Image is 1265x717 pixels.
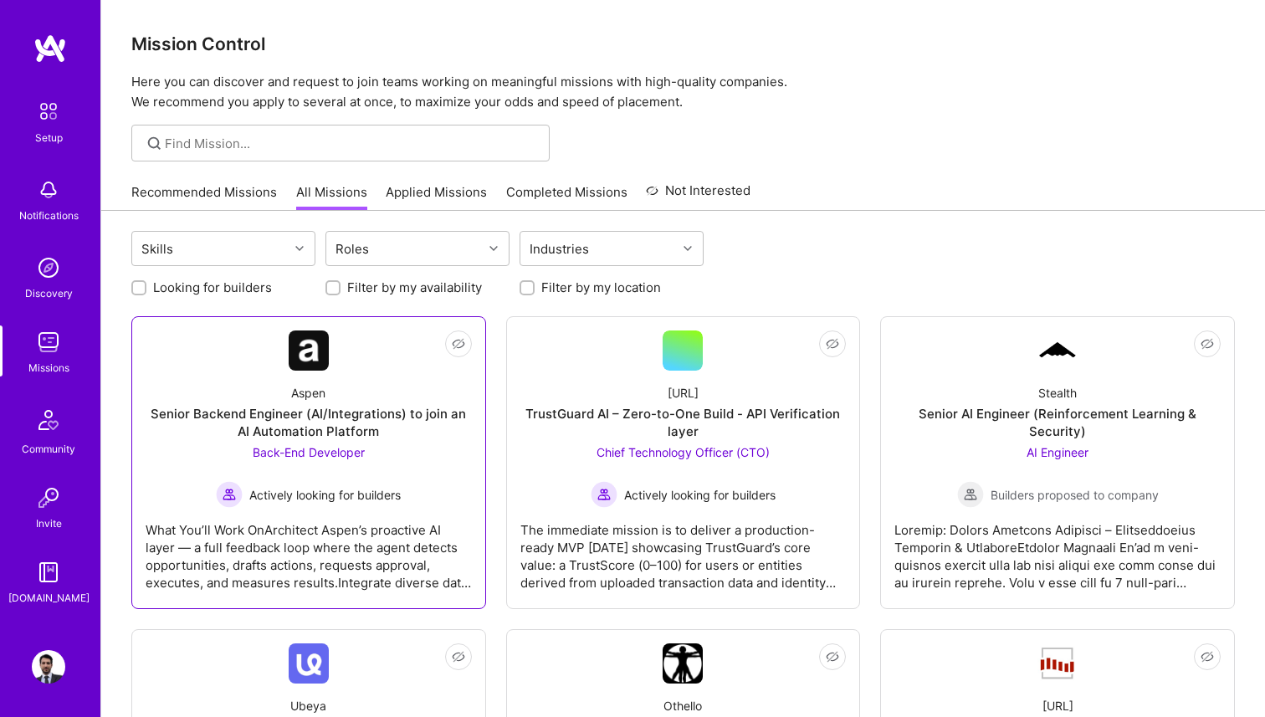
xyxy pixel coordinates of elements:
i: icon EyeClosed [1201,650,1214,663]
div: Notifications [19,207,79,224]
img: User Avatar [32,650,65,684]
img: Company Logo [289,330,329,371]
i: icon Chevron [489,244,498,253]
img: Community [28,400,69,440]
span: Actively looking for builders [249,486,401,504]
a: Company LogoStealthSenior AI Engineer (Reinforcement Learning & Security)AI Engineer Builders pro... [894,330,1221,595]
i: icon Chevron [295,244,304,253]
a: [URL]TrustGuard AI – Zero-to-One Build - API Verification layerChief Technology Officer (CTO) Act... [520,330,847,595]
img: bell [32,173,65,207]
i: icon EyeClosed [1201,337,1214,351]
i: icon EyeClosed [826,650,839,663]
div: Community [22,440,75,458]
a: All Missions [296,183,367,211]
div: Roles [331,237,373,261]
i: icon SearchGrey [145,134,164,153]
span: Back-End Developer [253,445,365,459]
div: Industries [525,237,593,261]
img: logo [33,33,67,64]
a: Recommended Missions [131,183,277,211]
div: What You’ll Work OnArchitect Aspen’s proactive AI layer — a full feedback loop where the agent de... [146,508,472,592]
input: Find Mission... [165,135,537,152]
img: Invite [32,481,65,515]
div: Invite [36,515,62,532]
span: AI Engineer [1027,445,1088,459]
img: Company Logo [663,643,703,684]
img: Company Logo [1037,340,1078,361]
img: Actively looking for builders [216,481,243,508]
div: TrustGuard AI – Zero-to-One Build - API Verification layer [520,405,847,440]
a: Company LogoAspenSenior Backend Engineer (AI/Integrations) to join an AI Automation PlatformBack-... [146,330,472,595]
div: Setup [35,129,63,146]
img: Actively looking for builders [591,481,617,508]
a: User Avatar [28,650,69,684]
div: Aspen [291,384,325,402]
div: Senior AI Engineer (Reinforcement Learning & Security) [894,405,1221,440]
div: [URL] [1042,697,1073,714]
div: Discovery [25,284,73,302]
p: Here you can discover and request to join teams working on meaningful missions with high-quality ... [131,72,1235,112]
img: Company Logo [289,643,329,684]
div: Loremip: Dolors Ametcons Adipisci – Elitseddoeius Temporin & UtlaboreEtdolor Magnaali En’ad m ven... [894,508,1221,592]
i: icon EyeClosed [452,650,465,663]
div: Ubeya [290,697,326,714]
a: Not Interested [646,181,750,211]
i: icon EyeClosed [452,337,465,351]
div: The immediate mission is to deliver a production-ready MVP [DATE] showcasing TrustGuard’s core va... [520,508,847,592]
span: Actively looking for builders [624,486,776,504]
div: Missions [28,359,69,376]
label: Filter by my availability [347,279,482,296]
span: Builders proposed to company [991,486,1159,504]
i: icon Chevron [684,244,692,253]
img: teamwork [32,325,65,359]
a: Completed Missions [506,183,627,211]
a: Applied Missions [386,183,487,211]
div: [URL] [668,384,699,402]
i: icon EyeClosed [826,337,839,351]
img: Builders proposed to company [957,481,984,508]
div: Othello [663,697,702,714]
h3: Mission Control [131,33,1235,54]
label: Filter by my location [541,279,661,296]
img: guide book [32,556,65,589]
label: Looking for builders [153,279,272,296]
img: setup [31,94,66,129]
span: Chief Technology Officer (CTO) [597,445,770,459]
div: Skills [137,237,177,261]
div: Stealth [1038,384,1077,402]
div: Senior Backend Engineer (AI/Integrations) to join an AI Automation Platform [146,405,472,440]
img: Company Logo [1037,646,1078,681]
div: [DOMAIN_NAME] [8,589,90,607]
img: discovery [32,251,65,284]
